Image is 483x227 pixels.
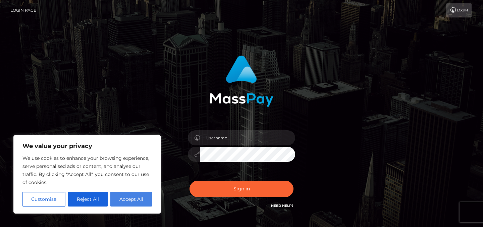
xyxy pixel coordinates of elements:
button: Sign in [190,181,293,197]
button: Customise [22,192,65,207]
div: We value your privacy [13,135,161,214]
button: Reject All [68,192,108,207]
button: Accept All [110,192,152,207]
img: MassPay Login [210,55,273,107]
p: We use cookies to enhance your browsing experience, serve personalised ads or content, and analys... [22,154,152,186]
p: We value your privacy [22,142,152,150]
a: Login [446,3,472,17]
input: Username... [200,130,295,145]
a: Login Page [10,3,36,17]
a: Need Help? [271,203,293,208]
